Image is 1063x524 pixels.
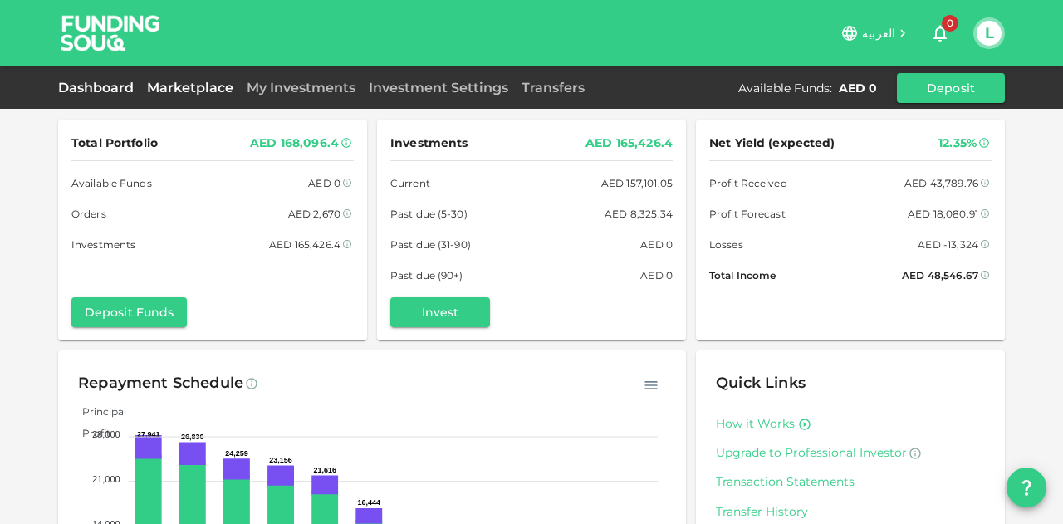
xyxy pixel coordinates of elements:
a: How it Works [716,416,795,432]
div: AED 0 [640,236,673,253]
a: Marketplace [140,80,240,95]
span: Past due (5-30) [390,205,468,223]
span: Total Income [709,267,776,284]
div: AED 0 [839,80,877,96]
span: Total Portfolio [71,133,158,154]
div: AED 8,325.34 [605,205,673,223]
div: AED -13,324 [918,236,978,253]
span: Current [390,174,430,192]
span: Past due (90+) [390,267,463,284]
div: AED 168,096.4 [250,133,339,154]
a: Investment Settings [362,80,515,95]
div: AED 157,101.05 [601,174,673,192]
div: AED 43,789.76 [904,174,978,192]
button: L [977,21,1002,46]
tspan: 28,000 [92,429,120,439]
div: AED 165,426.4 [269,236,340,253]
div: AED 18,080.91 [908,205,978,223]
div: Repayment Schedule [78,370,243,397]
button: Deposit [897,73,1005,103]
button: 0 [923,17,957,50]
button: question [1007,468,1046,507]
span: Available Funds [71,174,152,192]
div: AED 0 [640,267,673,284]
button: Deposit Funds [71,297,187,327]
span: Principal [70,405,126,418]
span: Profit [70,427,110,439]
span: Profit Forecast [709,205,786,223]
tspan: 21,000 [92,474,120,484]
span: العربية [862,26,895,41]
button: Invest [390,297,490,327]
span: Quick Links [716,374,806,392]
span: Losses [709,236,743,253]
a: Transfer History [716,504,985,520]
div: Available Funds : [738,80,832,96]
span: Upgrade to Professional Investor [716,445,907,460]
span: Profit Received [709,174,787,192]
span: Investments [71,236,135,253]
div: AED 48,546.67 [902,267,978,284]
span: Investments [390,133,468,154]
span: Net Yield (expected) [709,133,835,154]
a: My Investments [240,80,362,95]
div: AED 2,670 [288,205,340,223]
a: Transaction Statements [716,474,985,490]
span: 0 [942,15,958,32]
div: AED 165,426.4 [585,133,673,154]
a: Dashboard [58,80,140,95]
a: Upgrade to Professional Investor [716,445,985,461]
span: Orders [71,205,106,223]
div: AED 0 [308,174,340,192]
span: Past due (31-90) [390,236,471,253]
div: 12.35% [938,133,977,154]
a: Transfers [515,80,591,95]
